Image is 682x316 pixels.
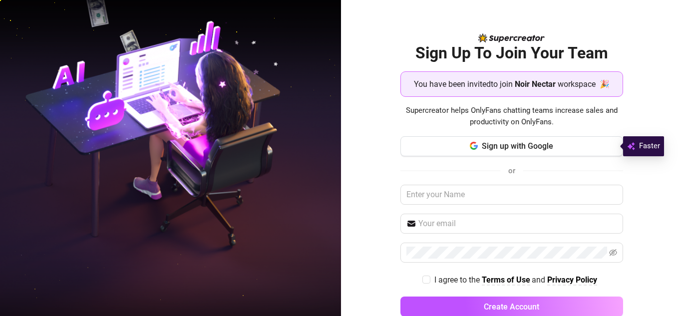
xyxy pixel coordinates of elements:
[482,275,530,285] strong: Terms of Use
[400,185,623,205] input: Enter your Name
[400,105,623,128] span: Supercreator helps OnlyFans chatting teams increase sales and productivity on OnlyFans.
[434,275,482,285] span: I agree to the
[418,218,617,230] input: Your email
[639,140,660,152] span: Faster
[609,249,617,257] span: eye-invisible
[508,166,515,175] span: or
[482,141,553,151] span: Sign up with Google
[627,140,635,152] img: svg%3e
[532,275,547,285] span: and
[547,275,597,286] a: Privacy Policy
[558,78,610,90] span: workspace 🎉
[478,33,545,42] img: logo-BBDzfeDw.svg
[400,43,623,63] h2: Sign Up To Join Your Team
[484,302,539,312] span: Create Account
[400,136,623,156] button: Sign up with Google
[414,78,513,90] span: You have been invited to join
[482,275,530,286] a: Terms of Use
[515,79,556,89] strong: Noir Nectar
[547,275,597,285] strong: Privacy Policy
